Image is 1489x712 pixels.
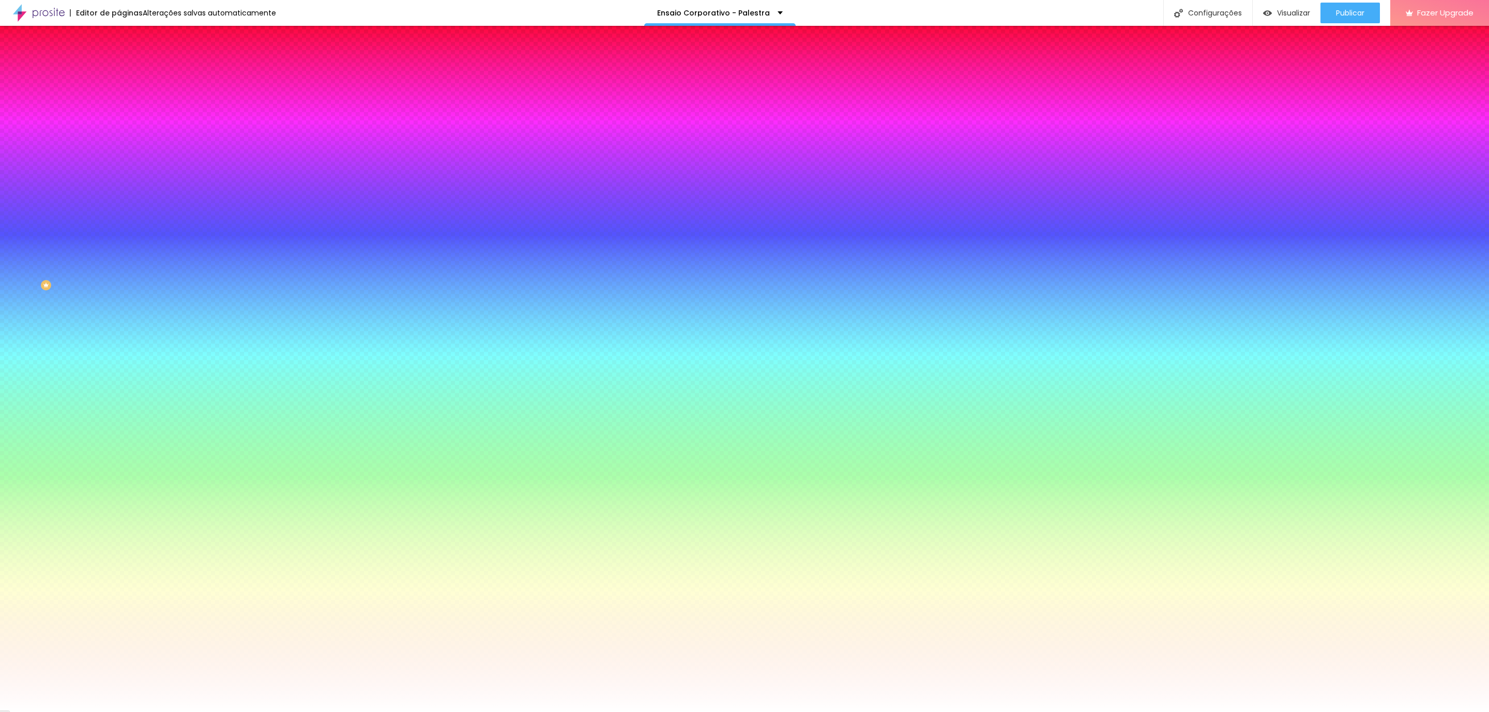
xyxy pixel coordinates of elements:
span: Publicar [1336,9,1364,17]
p: Ensaio Corporativo - Palestra [657,9,770,17]
div: Editor de páginas [70,9,143,17]
div: Alterações salvas automaticamente [143,9,276,17]
button: Publicar [1320,3,1380,23]
img: view-1.svg [1263,9,1272,18]
span: Visualizar [1277,9,1310,17]
img: Icone [1174,9,1183,18]
span: Fazer Upgrade [1417,8,1473,17]
button: Visualizar [1253,3,1320,23]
